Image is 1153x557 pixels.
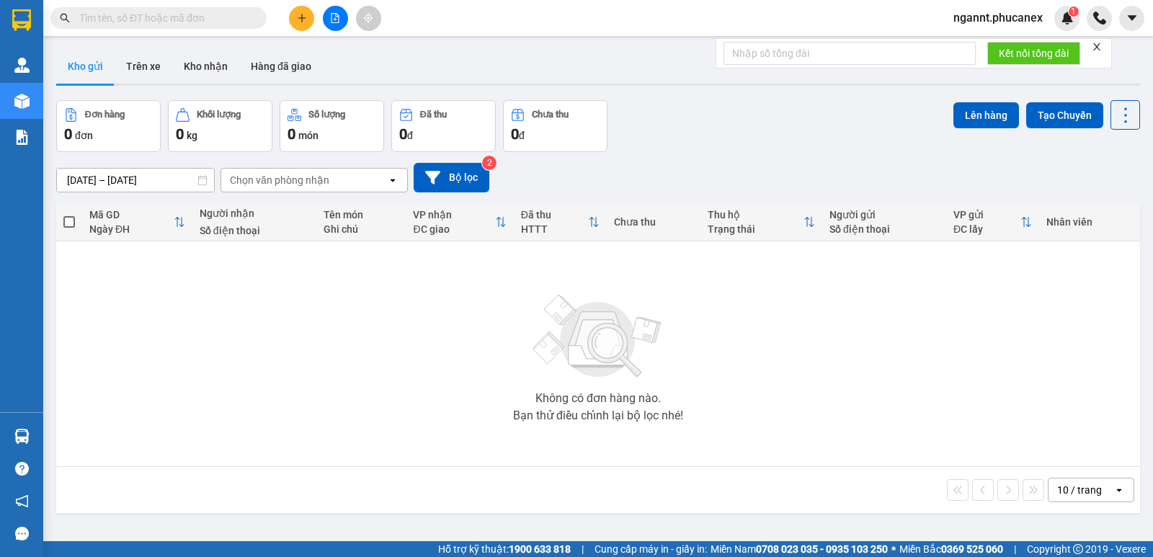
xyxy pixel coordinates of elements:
[172,49,239,84] button: Kho nhận
[330,13,340,23] span: file-add
[197,110,241,120] div: Khối lượng
[1073,544,1083,554] span: copyright
[1014,541,1016,557] span: |
[200,208,309,219] div: Người nhận
[56,49,115,84] button: Kho gửi
[614,216,693,228] div: Chưa thu
[511,125,519,143] span: 0
[1026,102,1103,128] button: Tạo Chuyến
[1046,216,1132,228] div: Nhân viên
[356,6,381,31] button: aim
[953,223,1020,235] div: ĐC lấy
[391,100,496,152] button: Đã thu0đ
[399,125,407,143] span: 0
[438,541,571,557] span: Hỗ trợ kỹ thuật:
[60,13,70,23] span: search
[513,410,683,422] div: Bạn thử điều chỉnh lại bộ lọc nhé!
[230,173,329,187] div: Chọn văn phòng nhận
[280,100,384,152] button: Số lượng0món
[756,543,888,555] strong: 0708 023 035 - 0935 103 250
[176,125,184,143] span: 0
[708,223,803,235] div: Trạng thái
[15,494,29,508] span: notification
[79,10,249,26] input: Tìm tên, số ĐT hoặc mã đơn
[482,156,497,170] sup: 2
[526,286,670,387] img: svg+xml;base64,PHN2ZyBjbGFzcz0ibGlzdC1wbHVnX19zdmciIHhtbG5zPSJodHRwOi8vd3d3LnczLm9yZy8yMDAwL3N2Zy...
[946,203,1039,241] th: Toggle SortBy
[1061,12,1074,24] img: icon-new-feature
[1057,483,1102,497] div: 10 / trang
[85,110,125,120] div: Đơn hàng
[363,13,373,23] span: aim
[1069,6,1079,17] sup: 1
[582,541,584,557] span: |
[941,543,1003,555] strong: 0369 525 060
[519,130,525,141] span: đ
[14,94,30,109] img: warehouse-icon
[64,125,72,143] span: 0
[308,110,345,120] div: Số lượng
[168,100,272,152] button: Khối lượng0kg
[999,45,1069,61] span: Kết nối tổng đài
[1113,484,1125,496] svg: open
[829,209,939,220] div: Người gửi
[413,209,494,220] div: VP nhận
[56,100,161,152] button: Đơn hàng0đơn
[711,541,888,557] span: Miền Nam
[75,130,93,141] span: đơn
[413,223,494,235] div: ĐC giao
[288,125,295,143] span: 0
[298,130,319,141] span: món
[14,429,30,444] img: warehouse-icon
[89,223,174,235] div: Ngày ĐH
[12,9,31,31] img: logo-vxr
[15,527,29,540] span: message
[323,6,348,31] button: file-add
[57,169,214,192] input: Select a date range.
[387,174,399,186] svg: open
[1126,12,1139,24] span: caret-down
[521,209,589,220] div: Đã thu
[595,541,707,557] span: Cung cấp máy in - giấy in:
[289,6,314,31] button: plus
[406,203,513,241] th: Toggle SortBy
[15,462,29,476] span: question-circle
[899,541,1003,557] span: Miền Bắc
[200,225,309,236] div: Số điện thoại
[239,49,323,84] button: Hàng đã giao
[1092,42,1102,52] span: close
[1093,12,1106,24] img: phone-icon
[514,203,607,241] th: Toggle SortBy
[14,58,30,73] img: warehouse-icon
[708,209,803,220] div: Thu hộ
[953,209,1020,220] div: VP gửi
[503,100,607,152] button: Chưa thu0đ
[187,130,197,141] span: kg
[14,130,30,145] img: solution-icon
[324,223,399,235] div: Ghi chú
[297,13,307,23] span: plus
[115,49,172,84] button: Trên xe
[324,209,399,220] div: Tên món
[509,543,571,555] strong: 1900 633 818
[535,393,661,404] div: Không có đơn hàng nào.
[414,163,489,192] button: Bộ lọc
[1119,6,1144,31] button: caret-down
[700,203,822,241] th: Toggle SortBy
[891,546,896,552] span: ⚪️
[987,42,1080,65] button: Kết nối tổng đài
[82,203,192,241] th: Toggle SortBy
[532,110,569,120] div: Chưa thu
[407,130,413,141] span: đ
[724,42,976,65] input: Nhập số tổng đài
[953,102,1019,128] button: Lên hàng
[829,223,939,235] div: Số điện thoại
[420,110,447,120] div: Đã thu
[89,209,174,220] div: Mã GD
[942,9,1054,27] span: ngannt.phucanex
[521,223,589,235] div: HTTT
[1071,6,1076,17] span: 1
